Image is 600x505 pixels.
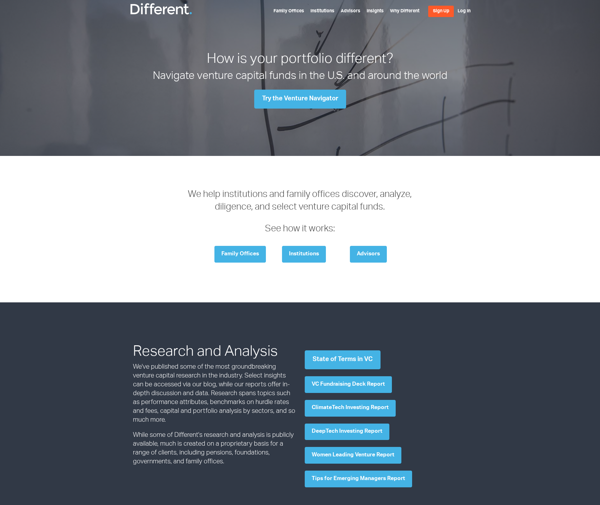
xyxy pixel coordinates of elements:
[254,90,346,109] a: Try the Venture Navigator
[310,9,334,14] a: Institutions
[458,9,471,14] a: Log In
[305,376,392,393] a: VC Fundraising Deck Report
[133,343,295,363] h2: Research and Analysis
[341,9,360,14] a: Advisors
[305,350,381,369] a: State of Terms in VC
[282,246,326,263] a: Institutions
[133,363,295,466] h3: We've published some of the most groundbreaking venture capital research in the industry. Select ...
[133,431,295,466] p: While some of Different's research and analysis is publicly available, much is created on a propr...
[273,9,304,14] a: Family Offices
[305,447,401,464] a: Women Leading Venture Report
[305,424,389,440] a: DeepTech Investing Report
[350,246,387,263] a: Advisors
[305,471,412,487] a: Tips for Emerging Managers Report
[187,189,413,236] h3: We help institutions and family offices discover, analyze, diligence, and select venture capital ...
[214,246,266,263] a: Family Offices
[128,50,472,69] h1: How is your portfolio different?
[428,6,454,17] a: Sign Up
[305,400,396,417] a: ClimateTech Investing Report
[187,223,413,236] p: See how it works:
[128,69,472,84] h2: Navigate venture capital funds in the U.S. and around the world
[367,9,384,14] a: Insights
[390,9,419,14] a: Why Different
[129,3,193,15] img: Different Funds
